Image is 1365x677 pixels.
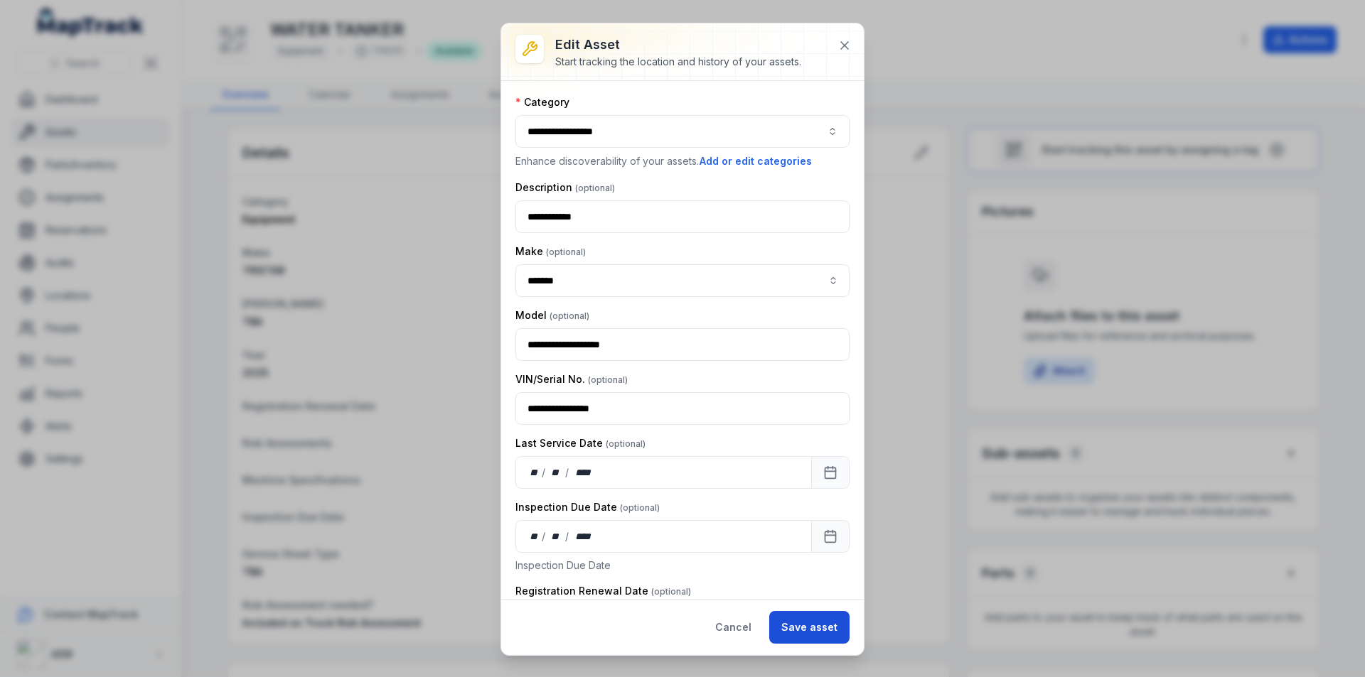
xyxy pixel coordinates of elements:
button: Calendar [811,520,850,553]
label: Model [515,308,589,323]
div: / [565,465,570,480]
div: year, [570,465,596,480]
label: Make [515,244,586,259]
p: Enhance discoverability of your assets. [515,153,850,169]
div: month, [547,465,566,480]
button: Save asset [769,611,850,644]
div: / [542,465,547,480]
div: day, [528,529,542,543]
label: Description [515,180,615,195]
h3: Edit asset [555,35,801,55]
label: Registration Renewal Date [515,584,691,598]
button: Add or edit categories [699,153,813,169]
button: Calendar [811,456,850,489]
div: Start tracking the location and history of your assets. [555,55,801,69]
div: / [542,529,547,543]
div: year, [570,529,596,543]
label: Last Service Date [515,436,646,450]
button: Cancel [703,611,764,644]
label: VIN/Serial No. [515,372,628,386]
div: / [565,529,570,543]
div: month, [547,529,566,543]
input: asset-edit:cf[8261eee4-602e-4976-b39b-47b762924e3f]-label [515,264,850,297]
p: Inspection Due Date [515,558,850,573]
label: Category [515,95,569,109]
label: Inspection Due Date [515,500,660,514]
div: day, [528,465,542,480]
